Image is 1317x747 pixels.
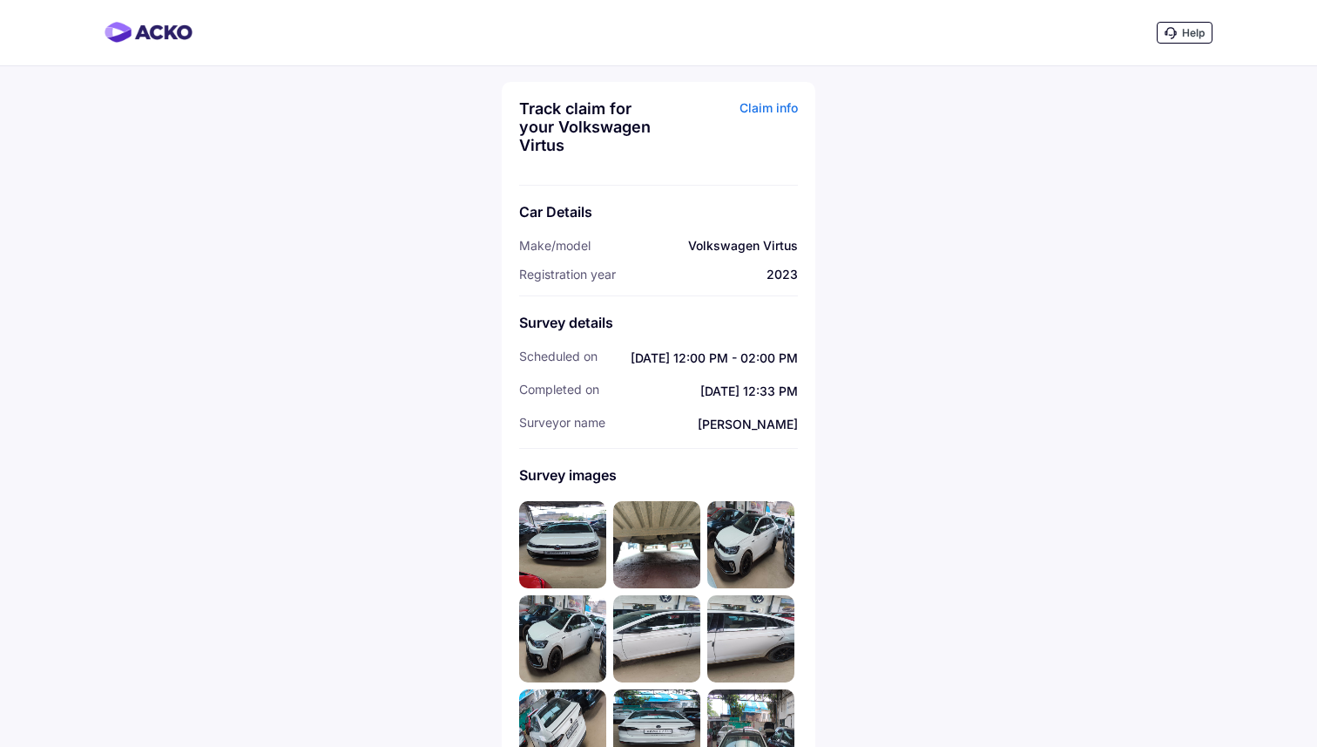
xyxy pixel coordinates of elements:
[767,267,798,282] span: 2023
[688,238,798,253] span: Volkswagen Virtus
[519,382,599,401] span: completed On
[519,238,591,253] span: Make/model
[623,415,798,434] span: [PERSON_NAME]
[519,99,654,154] div: Track claim for your Volkswagen Virtus
[519,267,616,282] span: Registration year
[519,415,605,434] span: surveyor Name
[519,466,617,484] span: Survey images
[519,595,606,682] img: left
[519,501,606,588] img: front
[663,99,798,167] div: Claim info
[613,501,700,588] img: undercarriage_front
[613,595,700,682] img: l_side_front_door
[707,595,794,682] img: l_side_rear_door
[1182,26,1205,39] span: Help
[519,203,798,221] div: Car Details
[615,349,798,368] span: [DATE] 12:00 PM - 02:00 PM
[617,382,798,401] span: [DATE] 12:33 PM
[519,314,798,331] div: Survey details
[519,349,598,368] span: scheduled On
[105,22,192,43] img: horizontal-gradient.png
[707,501,794,588] img: front_l_corner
